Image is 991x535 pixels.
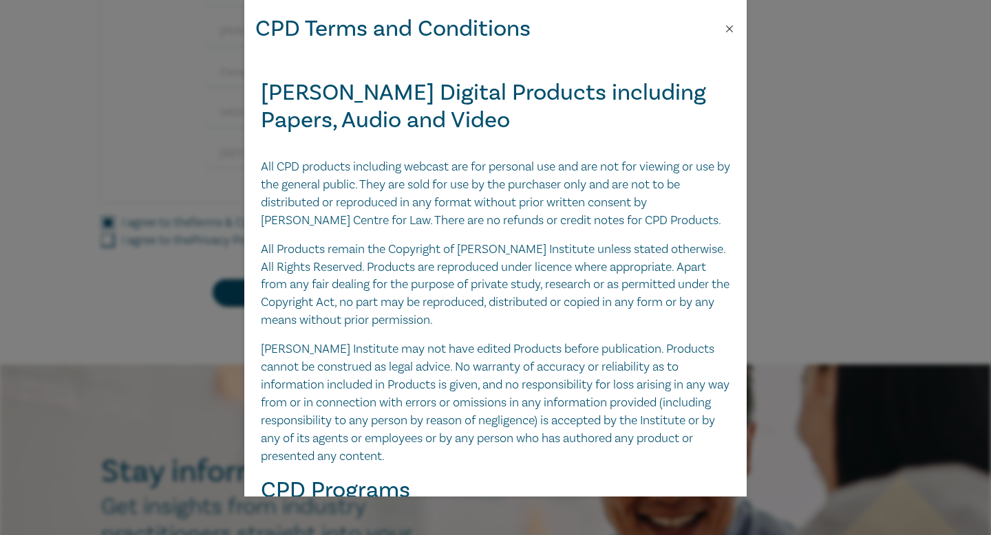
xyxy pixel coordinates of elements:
button: Close [723,23,736,35]
h2: [PERSON_NAME] Digital Products including Papers, Audio and Video [261,79,730,134]
h2: CPD Terms and Conditions [255,11,531,46]
p: All Products remain the Copyright of [PERSON_NAME] Institute unless stated otherwise. All Rights ... [261,241,730,330]
p: All CPD products including webcast are for personal use and are not for viewing or use by the gen... [261,158,730,230]
h2: CPD Programs [261,477,730,504]
p: [PERSON_NAME] Institute may not have edited Products before publication. Products cannot be const... [261,340,730,465]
